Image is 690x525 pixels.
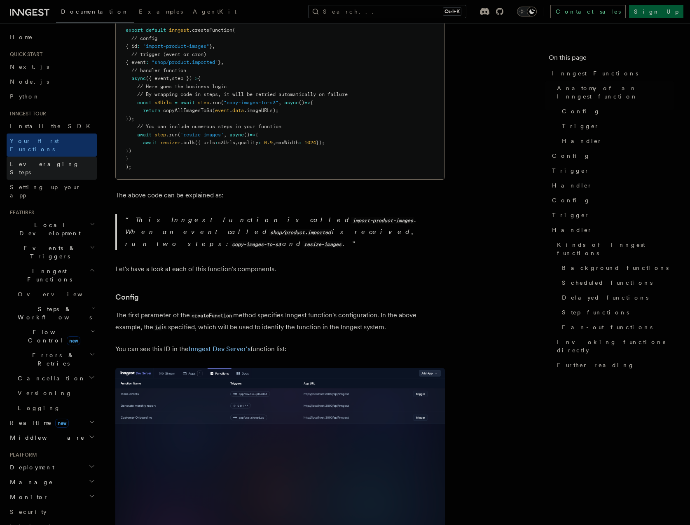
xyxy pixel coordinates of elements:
span: Setting up your app [10,184,81,199]
span: resizer [160,140,180,145]
span: Background functions [562,264,669,272]
a: Examples [134,2,188,22]
span: return [143,108,160,113]
span: quality [238,140,258,145]
span: export [126,27,143,33]
div: Inngest Functions [7,287,97,415]
a: Documentation [56,2,134,23]
span: => [304,100,310,105]
span: Documentation [61,8,129,15]
span: => [250,132,255,138]
a: Security [7,504,97,519]
a: Kinds of Inngest functions [554,237,674,260]
span: Anatomy of an Inngest function [557,84,674,101]
a: Background functions [559,260,674,275]
span: Manage [7,478,53,486]
span: ( [232,27,235,33]
a: Versioning [14,386,97,401]
span: async [229,132,244,138]
span: { [198,75,201,81]
span: Config [552,152,590,160]
span: s3Urls [154,100,172,105]
span: { id [126,43,137,49]
a: Trigger [549,208,674,223]
a: Logging [14,401,97,415]
button: Errors & Retries [14,348,97,371]
span: // trigger (event or cron) [131,52,206,57]
span: // handler function [131,68,186,73]
p: You can see this ID in the function list: [115,343,445,355]
span: }); [316,140,325,145]
span: await [180,100,195,105]
span: }) [126,148,131,154]
span: "shop/product.imported" [152,59,218,65]
span: Local Development [7,221,90,237]
h4: On this page [549,53,674,66]
p: The above code can be explained as: [115,190,445,201]
span: => [192,75,198,81]
p: Let's have a look at each of this function's components. [115,263,445,275]
p: This Inngest function is called . When an event called is received, run two steps: and . [125,214,445,250]
span: }); [126,116,134,122]
code: shop/product.imported [269,229,332,236]
span: Handler [562,137,602,145]
span: Platform [7,452,37,458]
span: await [137,132,152,138]
span: s3Urls [218,140,235,145]
span: Node.js [10,78,49,85]
span: // By wrapping code in steps, it will be retried automatically on failure [137,91,348,97]
span: new [55,419,69,428]
p: The first parameter of the method specifies Inngest function's configuration. In the above exampl... [115,309,445,333]
a: Scheduled functions [559,275,674,290]
span: Steps & Workflows [14,305,92,321]
button: Manage [7,475,97,490]
a: Config [549,193,674,208]
a: Inngest Dev Server's [189,345,250,353]
span: .bulk [180,140,195,145]
span: maxWidth [276,140,299,145]
span: ( [212,108,215,113]
button: Search...Ctrl+K [308,5,466,18]
span: async [131,75,146,81]
span: , [169,75,172,81]
span: } [218,59,221,65]
a: Overview [14,287,97,302]
span: Features [7,209,34,216]
span: Trigger [552,211,589,219]
span: "import-product-images" [143,43,209,49]
button: Cancellation [14,371,97,386]
span: Leveraging Steps [10,161,80,176]
span: ( [178,132,180,138]
span: Examples [139,8,183,15]
span: ({ event [146,75,169,81]
kbd: Ctrl+K [443,7,461,16]
span: Deployment [7,463,54,471]
span: await [143,140,157,145]
span: . [229,108,232,113]
span: Quick start [7,51,42,58]
span: Security [10,509,47,515]
span: Versioning [18,390,72,396]
span: Step functions [562,308,629,316]
a: Further reading [554,358,674,373]
button: Monitor [7,490,97,504]
code: id [153,324,162,331]
span: 1024 [304,140,316,145]
span: { [310,100,313,105]
span: } [209,43,212,49]
span: AgentKit [193,8,236,15]
a: Invoking functions directly [554,335,674,358]
span: Inngest tour [7,110,46,117]
span: async [284,100,299,105]
a: Handler [549,223,674,237]
span: () [244,132,250,138]
span: : [299,140,302,145]
span: Handler [552,181,592,190]
span: Next.js [10,63,49,70]
span: , [221,59,224,65]
span: Further reading [557,361,634,369]
span: () [299,100,304,105]
a: Sign Up [629,5,683,18]
span: .createFunction [189,27,232,33]
span: Scheduled functions [562,279,653,287]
